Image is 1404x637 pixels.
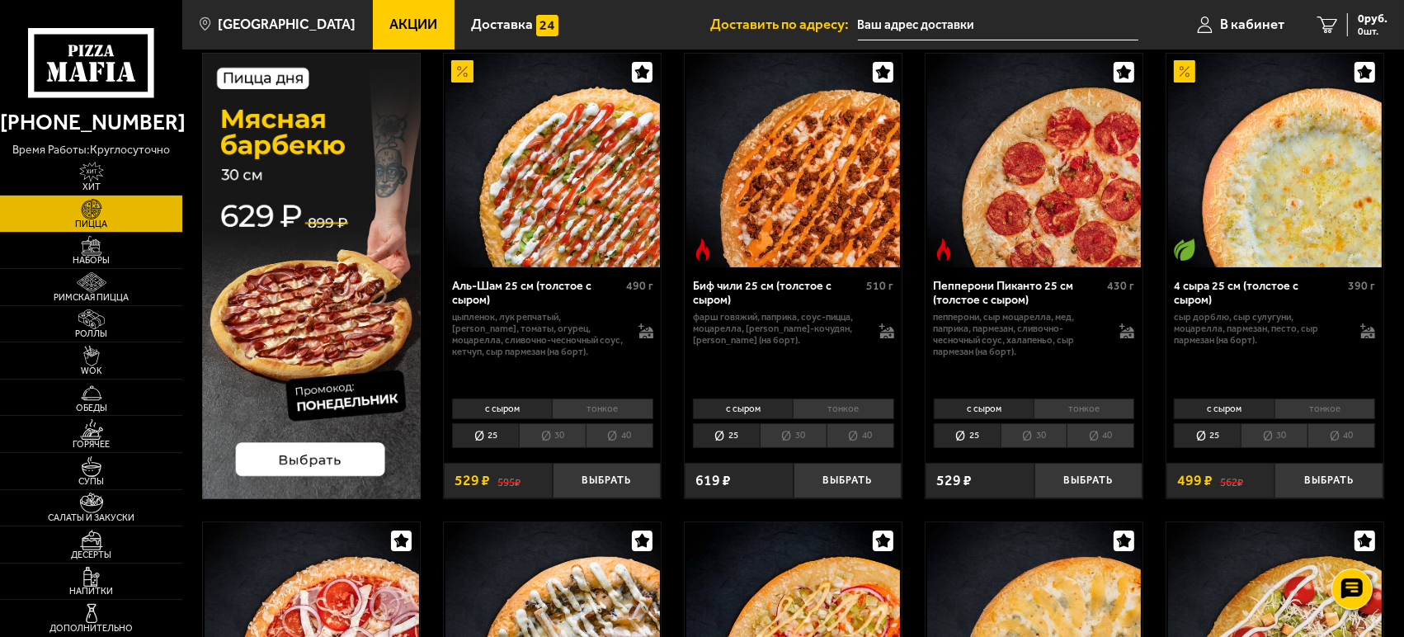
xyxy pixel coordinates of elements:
li: с сыром [693,399,793,419]
a: Острое блюдоПепперони Пиканто 25 см (толстое с сыром) [926,54,1143,268]
span: 619 ₽ [695,474,731,488]
li: 40 [1067,423,1134,447]
span: 0 руб. [1358,13,1388,25]
span: 390 г [1348,279,1375,293]
li: тонкое [793,399,893,419]
li: 30 [760,423,827,447]
span: Доставить по адресу: [711,17,858,31]
div: Пепперони Пиканто 25 см (толстое с сыром) [934,279,1104,307]
li: 40 [827,423,894,447]
span: 510 г [867,279,894,293]
span: [GEOGRAPHIC_DATA] [218,17,356,31]
button: Выбрать [1034,463,1143,498]
li: тонкое [552,399,653,419]
li: 30 [1241,423,1307,447]
img: Вегетарианское блюдо [1174,238,1196,261]
li: 30 [519,423,586,447]
span: 529 ₽ [455,474,490,488]
img: Акционный [1174,60,1196,83]
a: АкционныйАль-Шам 25 см (толстое с сыром) [444,54,661,268]
li: 25 [1174,423,1241,447]
img: Острое блюдо [933,238,955,261]
s: 595 ₽ [497,474,521,488]
img: 4 сыра 25 см (толстое с сыром) [1168,54,1383,268]
li: с сыром [934,399,1034,419]
span: В кабинет [1220,17,1284,31]
div: Биф чили 25 см (толстое с сыром) [693,279,863,307]
img: Акционный [451,60,473,83]
p: сыр дорблю, сыр сулугуни, моцарелла, пармезан, песто, сыр пармезан (на борт). [1174,311,1345,347]
li: 25 [693,423,760,447]
li: 40 [1307,423,1375,447]
span: Акции [389,17,437,31]
span: 0 шт. [1358,26,1388,36]
a: АкционныйВегетарианское блюдо4 сыра 25 см (толстое с сыром) [1166,54,1383,268]
div: Аль-Шам 25 см (толстое с сыром) [452,279,622,307]
span: 430 г [1107,279,1134,293]
li: 25 [452,423,519,447]
li: тонкое [1034,399,1134,419]
input: Ваш адрес доставки [858,10,1138,40]
li: 30 [1001,423,1067,447]
p: фарш говяжий, паприка, соус-пицца, моцарелла, [PERSON_NAME]-кочудян, [PERSON_NAME] (на борт). [693,311,865,347]
p: цыпленок, лук репчатый, [PERSON_NAME], томаты, огурец, моцарелла, сливочно-чесночный соус, кетчуп... [452,311,624,358]
span: 499 ₽ [1177,474,1213,488]
img: Биф чили 25 см (толстое с сыром) [686,54,901,268]
s: 562 ₽ [1220,474,1243,488]
img: Пепперони Пиканто 25 см (толстое с сыром) [927,54,1142,268]
span: 490 г [626,279,653,293]
li: с сыром [452,399,552,419]
li: 25 [934,423,1001,447]
p: пепперони, сыр Моцарелла, мед, паприка, пармезан, сливочно-чесночный соус, халапеньо, сыр пармеза... [934,311,1105,358]
span: Доставка [471,17,533,31]
button: Выбрать [1274,463,1383,498]
div: 4 сыра 25 см (толстое с сыром) [1174,279,1344,307]
li: тонкое [1274,399,1375,419]
li: 40 [586,423,653,447]
li: с сыром [1174,399,1274,419]
img: Аль-Шам 25 см (толстое с сыром) [445,54,660,268]
span: 529 ₽ [936,474,972,488]
img: 15daf4d41897b9f0e9f617042186c801.svg [536,15,558,37]
a: Острое блюдоБиф чили 25 см (толстое с сыром) [685,54,902,268]
button: Выбрать [553,463,662,498]
button: Выбрать [794,463,902,498]
img: Острое блюдо [692,238,714,261]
